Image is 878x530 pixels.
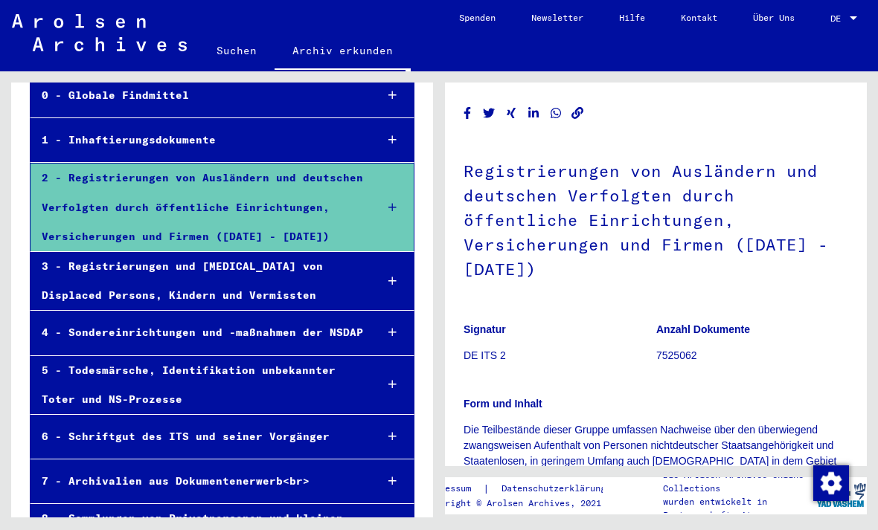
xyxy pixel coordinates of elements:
[504,104,519,123] button: Share on Xing
[656,348,848,363] p: 7525062
[464,323,506,335] b: Signatur
[31,164,364,251] div: 2 - Registrierungen von Ausländern und deutschen Verfolgten durch öffentliche Einrichtungen, Vers...
[813,465,848,500] div: Zustimmung ändern
[548,104,564,123] button: Share on WhatsApp
[424,481,483,497] a: Impressum
[31,318,364,347] div: 4 - Sondereinrichtungen und -maßnahmen der NSDAP
[830,13,847,24] span: DE
[490,481,624,497] a: Datenschutzerklärung
[424,481,624,497] div: |
[31,81,364,110] div: 0 - Globale Findmittel
[526,104,542,123] button: Share on LinkedIn
[199,33,275,68] a: Suchen
[460,104,475,123] button: Share on Facebook
[31,252,364,310] div: 3 - Registrierungen und [MEDICAL_DATA] von Displaced Persons, Kindern und Vermissten
[481,104,497,123] button: Share on Twitter
[570,104,586,123] button: Copy link
[464,348,656,363] p: DE ITS 2
[663,468,814,495] p: Die Arolsen Archives Online-Collections
[31,422,364,451] div: 6 - Schriftgut des ITS und seiner Vorgänger
[663,495,814,522] p: wurden entwickelt in Partnerschaft mit
[424,497,624,510] p: Copyright © Arolsen Archives, 2021
[464,398,542,410] b: Form und Inhalt
[31,356,364,414] div: 5 - Todesmärsche, Identifikation unbekannter Toter und NS-Prozesse
[275,33,411,71] a: Archiv erkunden
[31,126,364,155] div: 1 - Inhaftierungsdokumente
[12,14,187,51] img: Arolsen_neg.svg
[813,465,849,501] img: Zustimmung ändern
[464,422,848,516] p: Die Teilbestände dieser Gruppe umfassen Nachweise über den überwiegend zwangsweisen Aufenthalt vo...
[656,323,750,335] b: Anzahl Dokumente
[31,467,364,496] div: 7 - Archivalien aus Dokumentenerwerb<br>
[464,137,848,300] h1: Registrierungen von Ausländern und deutschen Verfolgten durch öffentliche Einrichtungen, Versiche...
